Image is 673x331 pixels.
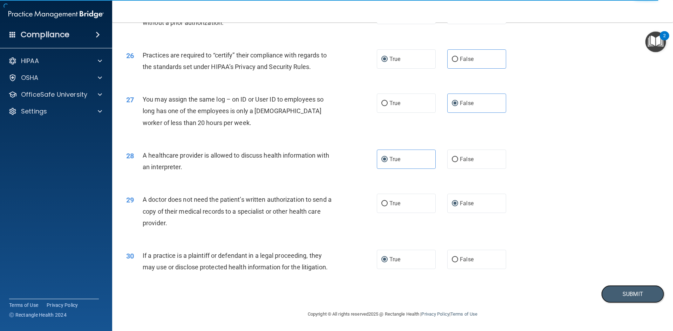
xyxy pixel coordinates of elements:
p: Settings [21,107,47,116]
img: PMB logo [8,7,104,21]
span: True [389,156,400,163]
input: True [381,101,388,106]
span: You may assign the same log – on ID or User ID to employees so long has one of the employees is o... [143,96,324,126]
input: False [452,157,458,162]
span: True [389,56,400,62]
span: 30 [126,252,134,260]
span: True [389,256,400,263]
input: True [381,57,388,62]
a: OfficeSafe University [8,90,102,99]
p: OSHA [21,74,39,82]
input: False [452,257,458,262]
span: A healthcare provider is allowed to discuss health information with an interpreter. [143,152,329,171]
a: Privacy Policy [47,302,78,309]
input: False [452,57,458,62]
span: 29 [126,196,134,204]
p: HIPAA [21,57,39,65]
input: False [452,201,458,206]
h4: Compliance [21,30,69,40]
span: Appointment reminders are allowed under the HIPAA Privacy Rule without a prior authorization. [143,7,328,26]
input: False [452,101,458,106]
a: OSHA [8,74,102,82]
span: 28 [126,152,134,160]
span: True [389,100,400,106]
a: Terms of Use [9,302,38,309]
span: If a practice is a plaintiff or defendant in a legal proceeding, they may use or disclose protect... [143,252,328,271]
a: Settings [8,107,102,116]
span: Ⓒ Rectangle Health 2024 [9,311,67,318]
div: Copyright © All rights reserved 2025 @ Rectangle Health | | [265,303,521,325]
button: Open Resource Center, 2 new notifications [645,32,666,52]
span: False [460,200,474,207]
span: Practices are required to “certify” their compliance with regards to the standards set under HIPA... [143,51,327,70]
a: HIPAA [8,57,102,65]
input: True [381,201,388,206]
span: False [460,256,474,263]
span: False [460,156,474,163]
span: 27 [126,96,134,104]
span: True [389,200,400,207]
span: False [460,100,474,106]
input: True [381,257,388,262]
a: Terms of Use [450,311,477,317]
span: A doctor does not need the patient’s written authorization to send a copy of their medical record... [143,196,332,226]
a: Privacy Policy [421,311,449,317]
span: False [460,56,474,62]
input: True [381,157,388,162]
span: 26 [126,51,134,60]
div: 2 [663,36,666,45]
p: OfficeSafe University [21,90,87,99]
button: Submit [601,285,664,303]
